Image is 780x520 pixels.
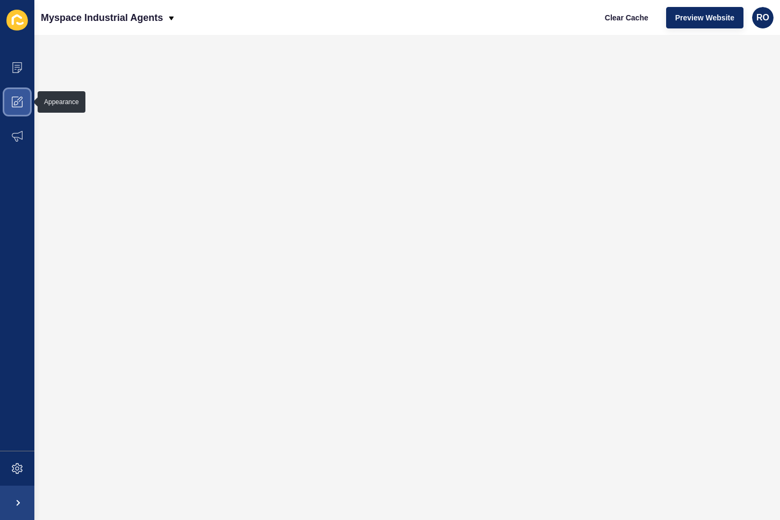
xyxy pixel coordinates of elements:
[666,7,743,28] button: Preview Website
[596,7,658,28] button: Clear Cache
[756,12,769,23] span: RO
[44,98,79,106] div: Appearance
[605,12,648,23] span: Clear Cache
[41,4,163,31] p: Myspace Industrial Agents
[675,12,734,23] span: Preview Website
